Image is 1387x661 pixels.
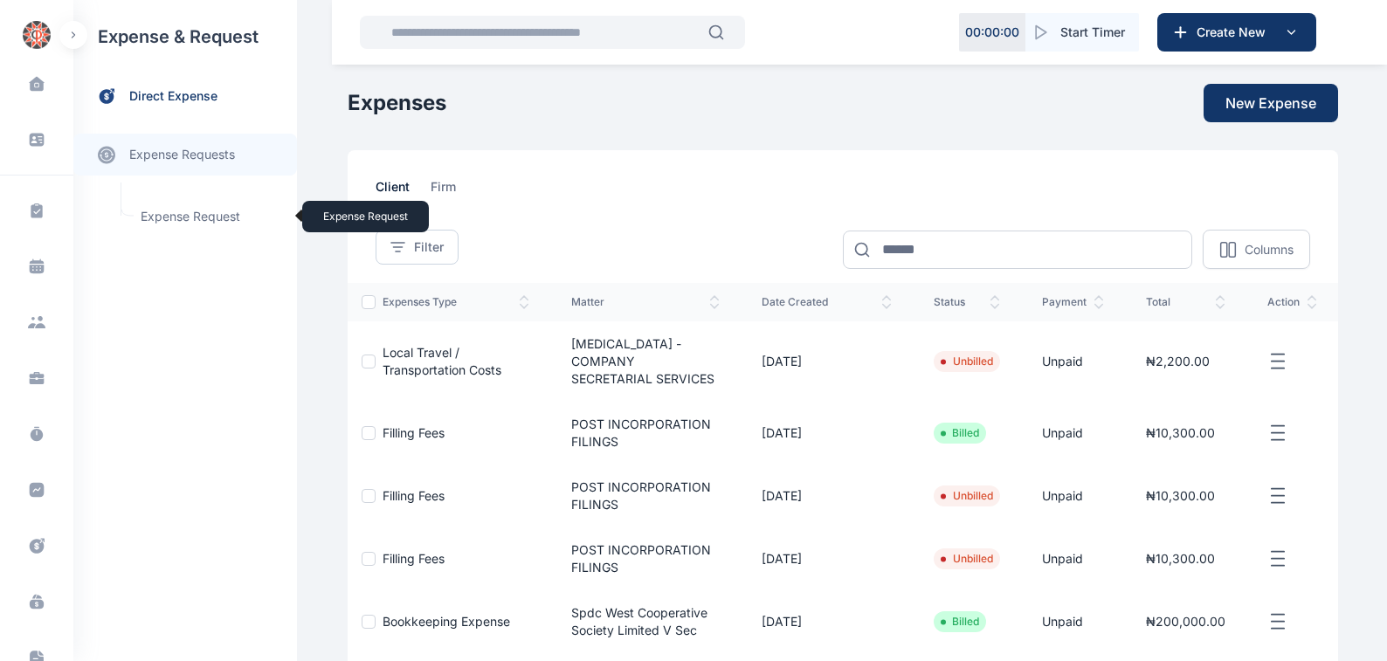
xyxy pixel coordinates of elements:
[130,200,288,233] span: Expense Request
[73,73,297,120] a: direct expense
[941,426,979,440] li: Billed
[1021,527,1125,590] td: Unpaid
[941,489,993,503] li: Unbilled
[431,178,477,205] a: firm
[376,178,431,205] a: client
[1267,295,1317,309] span: action
[550,402,741,465] td: POST INCORPORATION FILINGS
[741,465,913,527] td: [DATE]
[1190,24,1280,41] span: Create New
[1203,230,1310,269] button: Columns
[1025,13,1139,52] button: Start Timer
[1146,295,1225,309] span: total
[741,527,913,590] td: [DATE]
[1204,84,1338,122] button: New Expense
[73,134,297,176] a: expense requests
[376,230,459,265] button: Filter
[383,425,445,440] a: Filling Fees
[383,488,445,503] a: Filling Fees
[550,465,741,527] td: POST INCORPORATION FILINGS
[1021,321,1125,402] td: Unpaid
[1021,590,1125,653] td: Unpaid
[762,295,892,309] span: date created
[1157,13,1316,52] button: Create New
[1146,551,1215,566] span: ₦10,300.00
[550,527,741,590] td: POST INCORPORATION FILINGS
[383,345,501,377] a: Local Travel / Transportation Costs
[383,295,529,309] span: expenses type
[383,551,445,566] a: Filling Fees
[941,355,993,368] li: Unbilled
[550,590,741,653] td: Spdc West Cooperative Society Limited V Sec
[376,178,410,205] span: client
[571,295,720,309] span: matter
[431,178,456,205] span: firm
[1042,295,1104,309] span: payment
[129,87,217,106] span: direct expense
[1146,614,1225,629] span: ₦200,000.00
[1146,425,1215,440] span: ₦10,300.00
[1021,402,1125,465] td: Unpaid
[741,402,913,465] td: [DATE]
[741,590,913,653] td: [DATE]
[941,552,993,566] li: Unbilled
[1146,488,1215,503] span: ₦10,300.00
[741,321,913,402] td: [DATE]
[965,24,1019,41] p: 00 : 00 : 00
[1060,24,1125,41] span: Start Timer
[73,120,297,176] div: expense requests
[348,89,446,117] h1: Expenses
[550,321,741,402] td: [MEDICAL_DATA] - COMPANY SECRETARIAL SERVICES
[1146,354,1210,368] span: ₦2,200.00
[383,614,510,629] a: Bookkeeping Expense
[934,295,1000,309] span: status
[941,615,979,629] li: Billed
[130,200,288,233] a: Expense RequestExpense Request
[414,238,444,256] span: Filter
[1225,93,1316,114] span: New Expense
[1021,465,1125,527] td: Unpaid
[1245,241,1294,258] p: Columns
